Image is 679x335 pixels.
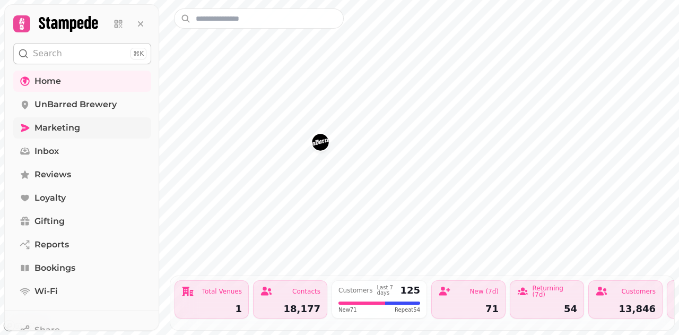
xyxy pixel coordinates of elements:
a: Bookings [13,257,151,279]
span: Wi-Fi [34,285,58,298]
button: Search⌘K [13,43,151,64]
span: Loyalty [34,192,66,204]
div: New (7d) [469,288,499,295]
div: Returning (7d) [532,285,577,298]
span: Gifting [34,215,65,228]
div: Customers [621,288,656,295]
button: UnBarred Brewery [312,134,329,151]
span: Reports [34,238,69,251]
span: Home [34,75,61,88]
a: Wi-Fi [13,281,151,302]
span: UnBarred Brewery [34,98,117,111]
a: Loyalty [13,187,151,209]
div: Customers [338,287,373,294]
div: 54 [517,304,577,314]
div: Contacts [292,288,320,295]
div: Map marker [312,134,329,154]
div: 18,177 [260,304,320,314]
span: Inbox [34,145,59,158]
div: Last 7 days [377,285,396,296]
div: 1 [181,304,242,314]
span: Marketing [34,122,80,134]
a: Reviews [13,164,151,185]
div: ⌘K [130,48,146,59]
div: 125 [400,286,420,295]
div: 13,846 [595,304,656,314]
a: Marketing [13,117,151,139]
p: Search [33,47,62,60]
a: UnBarred Brewery [13,94,151,115]
div: Total Venues [202,288,242,295]
span: New 71 [338,306,357,314]
span: Bookings [34,262,75,274]
span: Reviews [34,168,71,181]
span: Repeat 54 [395,306,420,314]
a: Inbox [13,141,151,162]
a: Reports [13,234,151,255]
div: 71 [438,304,499,314]
a: Home [13,71,151,92]
a: Gifting [13,211,151,232]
